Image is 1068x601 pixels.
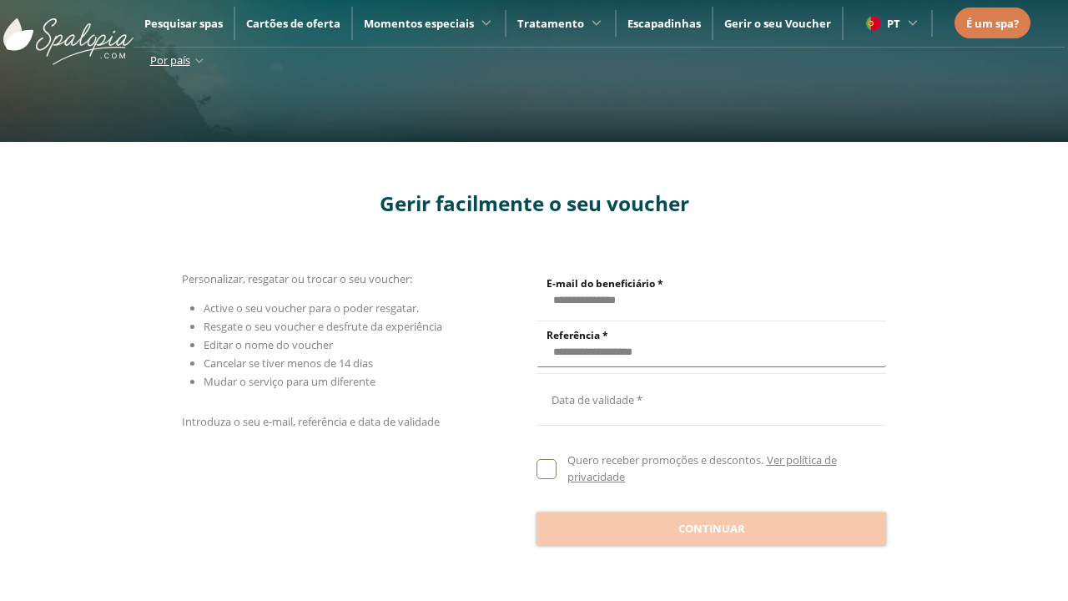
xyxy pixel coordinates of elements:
span: Mudar o serviço para um diferente [204,374,375,389]
span: Por país [150,53,190,68]
a: Pesquisar spas [144,16,223,31]
span: Active o seu voucher para o poder resgatar. [204,300,419,316]
a: Ver política de privacidade [567,452,836,484]
a: Gerir o seu Voucher [724,16,831,31]
span: É um spa? [966,16,1019,31]
span: Quero receber promoções e descontos. [567,452,763,467]
span: Cancelar se tiver menos de 14 dias [204,356,373,371]
span: Gerir facilmente o seu voucher [380,189,689,217]
button: Continuar [537,513,886,546]
span: Introduza o seu e-mail, referência e data de validade [182,414,440,429]
span: Editar o nome do voucher [204,337,333,352]
a: É um spa? [966,14,1019,33]
span: Continuar [678,521,745,538]
a: Escapadinhas [627,16,701,31]
span: Resgate o seu voucher e desfrute da experiência [204,319,442,334]
img: ImgLogoSpalopia.BvClDcEz.svg [3,2,133,65]
a: Cartões de oferta [246,16,340,31]
span: Personalizar, resgatar ou trocar o seu voucher: [182,271,412,286]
